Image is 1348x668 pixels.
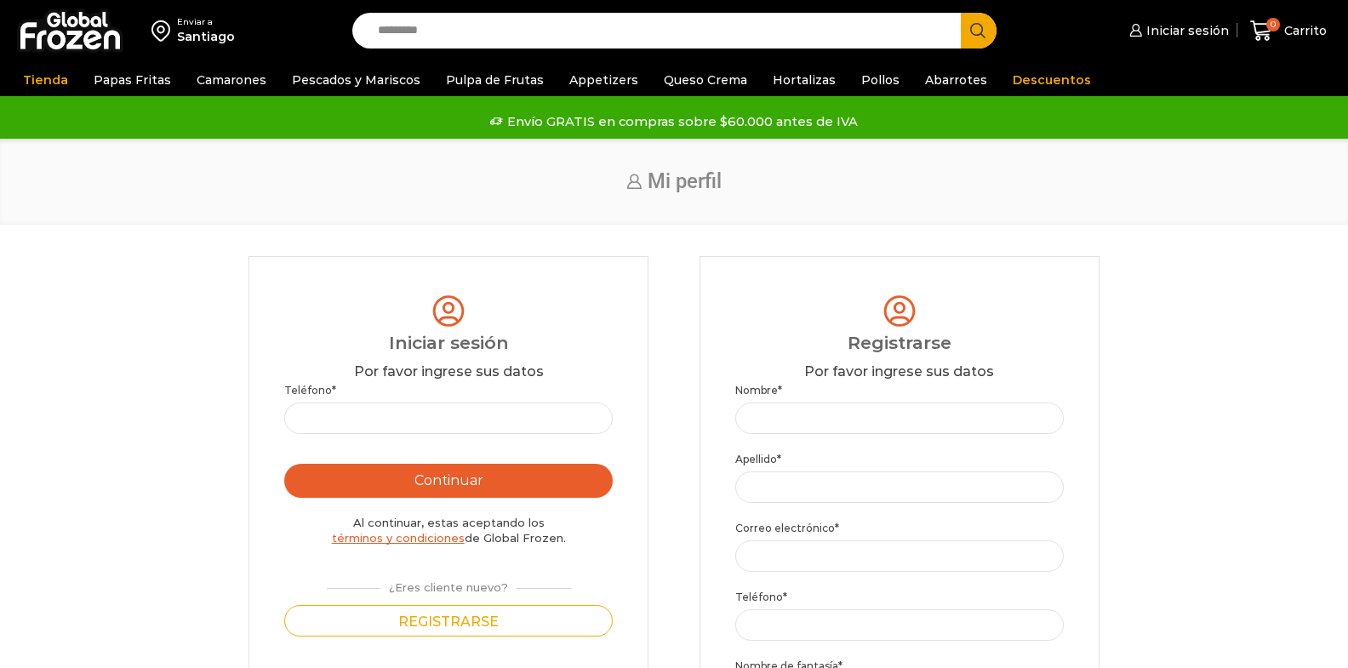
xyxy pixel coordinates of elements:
[284,382,612,398] label: Teléfono
[429,292,468,330] img: tabler-icon-user-circle.svg
[1125,14,1229,48] a: Iniciar sesión
[318,574,580,596] div: ¿Eres cliente nuevo?
[1246,11,1331,51] a: 0 Carrito
[14,64,77,96] a: Tienda
[735,382,1063,398] label: Nombre
[1004,64,1100,96] a: Descuentos
[735,589,1063,605] label: Teléfono
[332,531,465,545] a: términos y condiciones
[735,451,1063,467] label: Apellido
[284,363,612,382] div: Por favor ingrese sus datos
[284,605,612,637] button: Registrarse
[764,64,844,96] a: Hortalizas
[853,64,908,96] a: Pollos
[561,64,647,96] a: Appetizers
[437,64,552,96] a: Pulpa de Frutas
[284,515,612,546] div: Al continuar, estas aceptando los de Global Frozen.
[177,28,235,45] div: Santiago
[917,64,996,96] a: Abarrotes
[1266,18,1280,31] span: 0
[880,292,919,330] img: tabler-icon-user-circle.svg
[284,464,612,498] button: Continuar
[655,64,756,96] a: Queso Crema
[177,16,235,28] div: Enviar a
[151,16,177,45] img: address-field-icon.svg
[284,330,612,356] div: Iniciar sesión
[85,64,180,96] a: Papas Fritas
[283,64,429,96] a: Pescados y Mariscos
[648,169,722,193] span: Mi perfil
[961,13,997,49] button: Search button
[735,330,1063,356] div: Registrarse
[735,363,1063,382] div: Por favor ingrese sus datos
[735,520,1063,536] label: Correo electrónico
[1280,22,1327,39] span: Carrito
[188,64,275,96] a: Camarones
[1142,22,1229,39] span: Iniciar sesión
